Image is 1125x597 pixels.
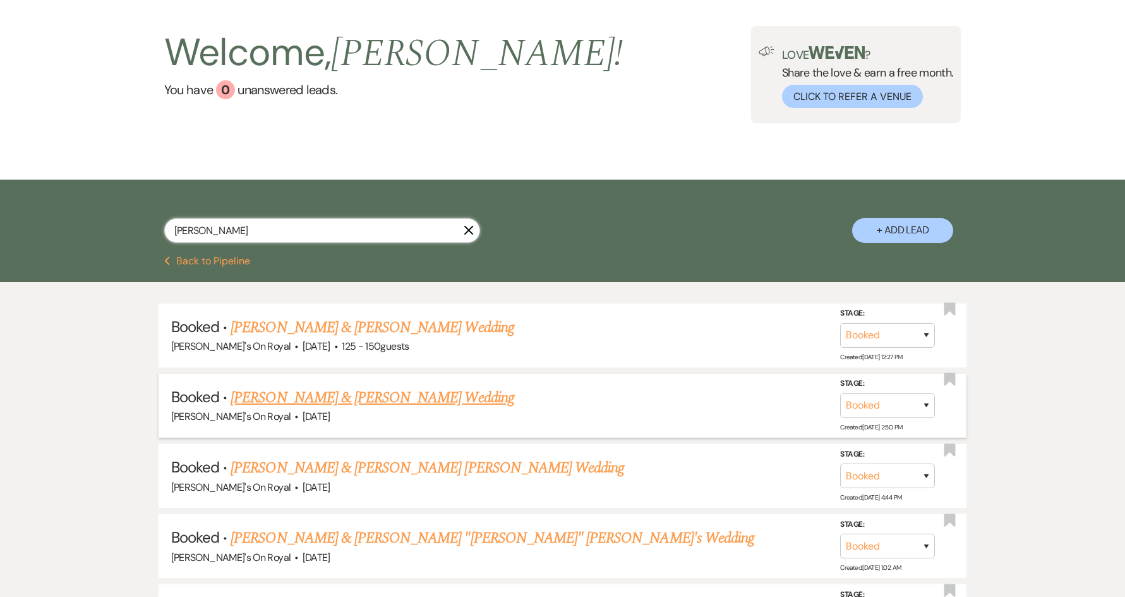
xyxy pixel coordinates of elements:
[840,353,902,361] span: Created: [DATE] 12:27 PM
[840,377,935,391] label: Stage:
[164,218,480,243] input: Search by name, event date, email address or phone number
[231,457,624,479] a: [PERSON_NAME] & [PERSON_NAME] [PERSON_NAME] Wedding
[171,387,219,407] span: Booked
[171,457,219,477] span: Booked
[171,551,291,564] span: [PERSON_NAME]'s On Royal
[231,316,514,339] a: [PERSON_NAME] & [PERSON_NAME] Wedding
[809,46,865,59] img: weven-logo-green.svg
[171,410,291,423] span: [PERSON_NAME]'s On Royal
[164,80,623,99] a: You have 0 unanswered leads.
[164,256,251,266] button: Back to Pipeline
[782,46,954,61] p: Love ?
[303,340,330,353] span: [DATE]
[782,85,923,108] button: Click to Refer a Venue
[759,46,774,56] img: loud-speaker-illustration.svg
[164,26,623,80] h2: Welcome,
[171,317,219,336] span: Booked
[171,481,291,494] span: [PERSON_NAME]'s On Royal
[231,527,754,550] a: [PERSON_NAME] & [PERSON_NAME] "[PERSON_NAME]" [PERSON_NAME]'s Wedding
[303,481,330,494] span: [DATE]
[840,493,901,502] span: Created: [DATE] 4:44 PM
[171,340,291,353] span: [PERSON_NAME]'s On Royal
[231,386,514,409] a: [PERSON_NAME] & [PERSON_NAME] Wedding
[840,518,935,532] label: Stage:
[852,218,953,243] button: + Add Lead
[840,423,902,431] span: Created: [DATE] 2:50 PM
[303,410,330,423] span: [DATE]
[216,80,235,99] div: 0
[840,307,935,321] label: Stage:
[331,25,623,83] span: [PERSON_NAME] !
[840,563,901,572] span: Created: [DATE] 1:02 AM
[171,527,219,547] span: Booked
[774,46,954,108] div: Share the love & earn a free month.
[840,447,935,461] label: Stage:
[303,551,330,564] span: [DATE]
[342,340,409,353] span: 125 - 150 guests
